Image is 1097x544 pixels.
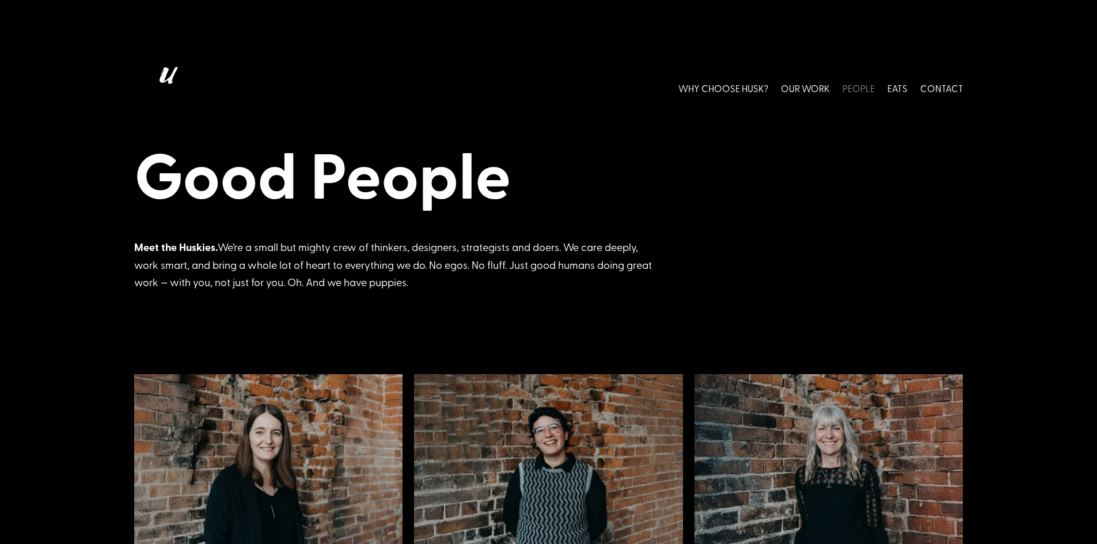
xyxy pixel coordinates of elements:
a: CONTACT [920,62,963,113]
a: PEOPLE [842,62,875,113]
a: OUR WORK [781,62,830,113]
a: EATS [887,62,908,113]
a: WHY CHOOSE HUSK? [678,62,768,113]
div: We’re a small but mighty crew of thinkers, designers, strategists and doers. We care deeply, work... [134,238,652,291]
h1: Good People [134,136,963,218]
strong: Meet the Huskies. [134,239,218,254]
img: Husk logo [134,62,198,113]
